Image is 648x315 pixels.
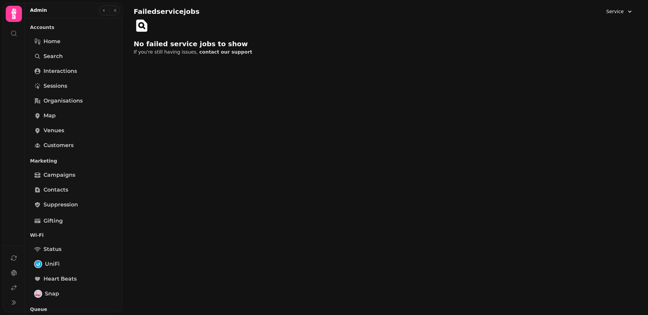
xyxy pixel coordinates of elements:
[44,217,63,225] span: Gifting
[134,49,306,55] p: If you're still having issues,
[199,49,252,55] button: contact our support
[30,198,117,211] a: Suppression
[30,287,117,300] a: SnapSnap
[44,112,56,120] span: Map
[44,275,77,283] span: Heart beats
[44,126,64,135] span: Venues
[30,94,117,108] a: Organisations
[45,290,59,298] span: Snap
[30,35,117,48] a: Home
[35,290,42,297] img: Snap
[44,52,63,60] span: Search
[606,8,624,15] span: Service
[45,260,60,268] span: UniFi
[44,186,68,194] span: Contacts
[44,201,78,209] span: Suppression
[30,257,117,271] a: UniFiUniFi
[44,245,61,253] span: Status
[30,183,117,197] a: Contacts
[30,21,117,33] p: Accounts
[35,261,42,267] img: UniFi
[134,7,199,16] h2: Failed service jobs
[44,171,75,179] span: Campaigns
[30,139,117,152] a: Customers
[30,64,117,78] a: Interactions
[30,50,117,63] a: Search
[30,79,117,93] a: Sessions
[44,37,60,46] span: Home
[30,124,117,137] a: Venues
[44,82,67,90] span: Sessions
[199,50,252,54] span: contact our support
[44,141,74,149] span: Customers
[134,39,263,49] h2: No failed service jobs to show
[30,109,117,122] a: Map
[30,229,117,241] p: Wi-Fi
[602,5,637,18] button: Service
[30,214,117,228] a: Gifting
[30,272,117,286] a: Heart beats
[30,7,47,13] h2: Admin
[30,242,117,256] a: Status
[44,67,77,75] span: Interactions
[44,97,83,105] span: Organisations
[30,155,117,167] p: Marketing
[30,168,117,182] a: Campaigns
